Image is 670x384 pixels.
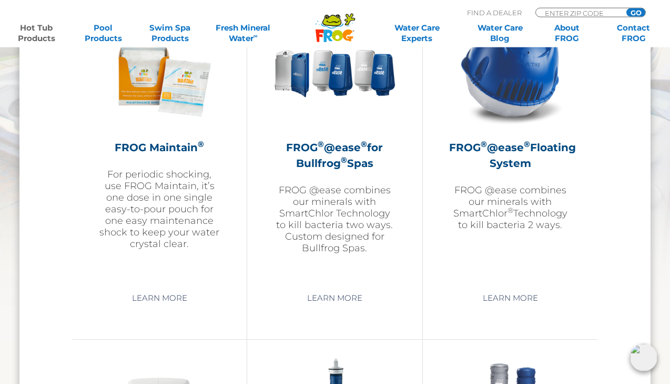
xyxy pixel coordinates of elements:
[630,344,657,371] img: openIcon
[541,23,593,44] a: AboutFROG
[449,140,572,171] h2: FROG @ease Floating System
[273,7,395,129] img: bullfrog-product-hero-300x300.png
[11,23,63,44] a: Hot TubProducts
[341,155,347,165] sup: ®
[98,7,220,129] img: Frog_Maintain_Hero-2-v2-300x300.png
[474,23,526,44] a: Water CareBlog
[449,184,572,231] p: FROG @ease combines our minerals with SmartChlor Technology to kill bacteria 2 ways.
[144,23,196,44] a: Swim SpaProducts
[449,7,571,129] img: hot-tub-product-atease-system-300x300.png
[626,8,645,17] input: GO
[77,23,129,44] a: PoolProducts
[318,139,324,149] sup: ®
[607,23,659,44] a: ContactFROG
[98,169,220,250] p: For periodic shocking, use FROG Maintain, it’s one dose in one single easy-to-pour pouch for one ...
[273,140,395,171] h2: FROG @ease for Bullfrog Spas
[98,140,220,155] h2: FROG Maintain
[481,139,487,149] sup: ®
[253,32,258,40] sup: ∞
[198,139,204,149] sup: ®
[273,7,395,281] a: FROG®@ease®for Bullfrog®SpasFROG @ease combines our minerals with SmartChlor Technology to kill b...
[120,289,199,308] a: Learn More
[449,7,572,281] a: FROG®@ease®Floating SystemFROG @ease combines our minerals with SmartChlor®Technology to kill bac...
[471,289,550,308] a: Learn More
[524,139,530,149] sup: ®
[467,8,522,17] p: Find A Dealer
[375,23,459,44] a: Water CareExperts
[544,8,615,17] input: Zip Code Form
[98,7,220,281] a: FROG Maintain®For periodic shocking, use FROG Maintain, it’s one dose in one single easy-to-pour ...
[295,289,374,308] a: Learn More
[361,139,367,149] sup: ®
[211,23,276,44] a: Fresh MineralWater∞
[273,184,395,254] p: FROG @ease combines our minerals with SmartChlor Technology to kill bacteria two ways. Custom des...
[507,206,513,214] sup: ®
